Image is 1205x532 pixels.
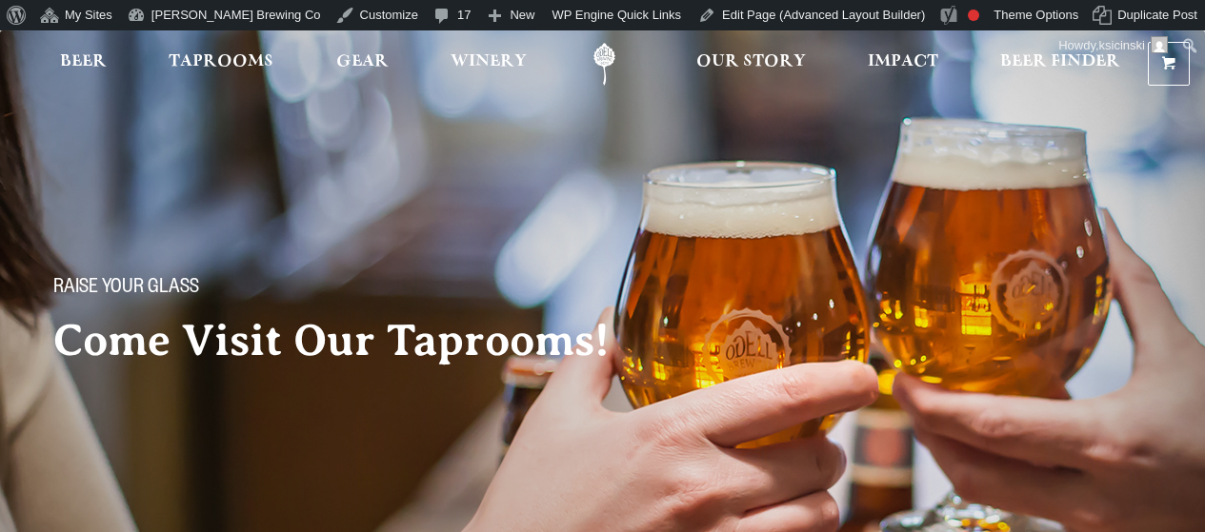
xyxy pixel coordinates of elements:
a: Beer [48,43,119,86]
span: Our Story [696,54,806,69]
span: Winery [451,54,527,69]
a: Howdy, [1052,30,1175,61]
a: Taprooms [156,43,286,86]
a: Gear [324,43,401,86]
span: Beer Finder [1000,54,1120,69]
div: Focus keyphrase not set [968,10,979,21]
span: Impact [868,54,938,69]
span: Beer [60,54,107,69]
span: Gear [336,54,389,69]
a: Odell Home [569,43,640,86]
a: Beer Finder [988,43,1133,86]
h2: Come Visit Our Taprooms! [53,317,648,365]
a: Winery [438,43,539,86]
a: Impact [855,43,951,86]
span: ksicinski [1099,38,1145,52]
span: Raise your glass [53,277,199,302]
a: Our Story [684,43,818,86]
span: Taprooms [169,54,273,69]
